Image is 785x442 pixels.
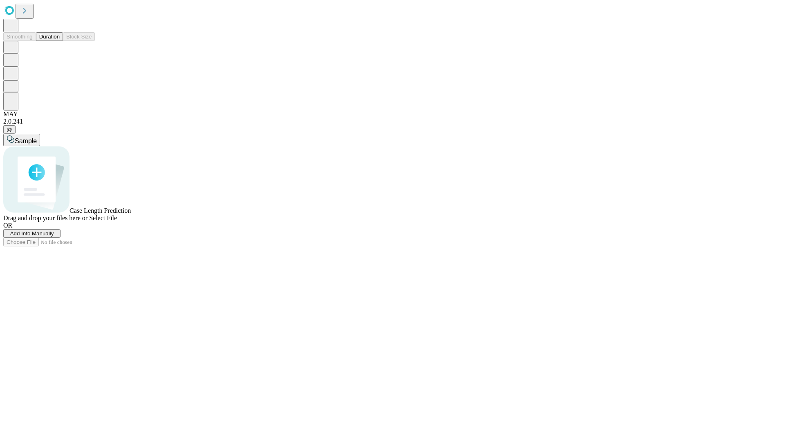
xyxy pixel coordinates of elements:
[10,230,54,237] span: Add Info Manually
[3,32,36,41] button: Smoothing
[3,229,61,238] button: Add Info Manually
[3,110,782,118] div: MAY
[70,207,131,214] span: Case Length Prediction
[3,118,782,125] div: 2.0.241
[3,214,87,221] span: Drag and drop your files here or
[89,214,117,221] span: Select File
[63,32,95,41] button: Block Size
[36,32,63,41] button: Duration
[15,138,37,144] span: Sample
[7,126,12,133] span: @
[3,134,40,146] button: Sample
[3,222,12,229] span: OR
[3,125,16,134] button: @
